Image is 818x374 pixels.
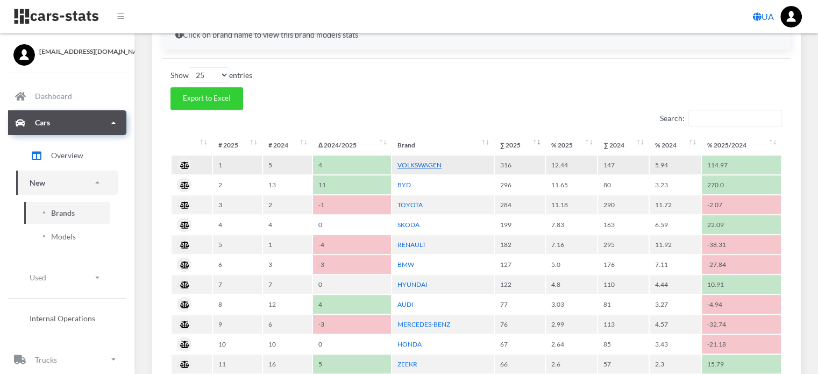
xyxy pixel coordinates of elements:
td: 176 [598,255,648,274]
td: -27.84 [702,255,781,274]
td: 147 [598,156,648,174]
td: 12.44 [546,156,597,174]
td: 2.99 [546,315,597,334]
td: 163 [598,215,648,234]
td: 2.64 [546,335,597,354]
td: 10 [213,335,262,354]
td: 4 [313,295,391,314]
td: 3 [263,255,312,274]
th: ∑&nbsp;2025: activate to sort column ascending [495,136,545,154]
td: 127 [495,255,545,274]
a: HONDA [397,340,422,348]
td: 66 [495,355,545,373]
td: 57 [598,355,648,373]
a: RENAULT [397,241,426,249]
td: 11.92 [650,235,701,254]
td: 67 [495,335,545,354]
td: 3.43 [650,335,701,354]
td: 5 [263,156,312,174]
td: 5 [313,355,391,373]
span: Models [51,231,76,242]
th: %&nbsp;2025: activate to sort column ascending [546,136,597,154]
span: [EMAIL_ADDRESS][DOMAIN_NAME] [39,47,121,57]
td: 15.79 [702,355,781,373]
p: Trucks [35,353,57,366]
p: Cars [35,116,50,129]
td: 6.59 [650,215,701,234]
label: Show entries [170,67,252,83]
span: Overview [51,150,83,161]
td: 4 [213,215,262,234]
a: Trucks [8,347,126,372]
a: Cars [8,110,126,135]
td: 2 [213,175,262,194]
td: 2.3 [650,355,701,373]
td: 199 [495,215,545,234]
td: 7 [213,275,262,294]
td: 7.16 [546,235,597,254]
td: 5.94 [650,156,701,174]
td: -38.31 [702,235,781,254]
td: 10 [263,335,312,354]
td: 4.57 [650,315,701,334]
td: -3 [313,315,391,334]
td: -21.18 [702,335,781,354]
td: 3.23 [650,175,701,194]
td: 5.0 [546,255,597,274]
a: New [16,171,118,195]
td: 270.0 [702,175,781,194]
td: -1 [313,195,391,214]
td: 4 [263,215,312,234]
a: BMW [397,260,414,269]
td: 3.03 [546,295,597,314]
p: Dashboard [35,89,72,103]
td: 6 [263,315,312,334]
td: -4 [313,235,391,254]
td: 284 [495,195,545,214]
select: Showentries [189,67,229,83]
td: 13 [263,175,312,194]
td: 0 [313,215,391,234]
td: 7.83 [546,215,597,234]
td: 0 [313,275,391,294]
a: AUDI [397,300,414,308]
td: 11 [213,355,262,373]
td: 114.97 [702,156,781,174]
td: 22.09 [702,215,781,234]
td: 77 [495,295,545,314]
td: 0 [313,335,391,354]
td: 5 [213,235,262,254]
td: 11.65 [546,175,597,194]
td: 182 [495,235,545,254]
img: ... [780,6,802,27]
span: Internal Operations [30,313,95,324]
a: SKODA [397,221,419,229]
p: Used [30,271,46,284]
td: 11.18 [546,195,597,214]
th: #&nbsp;2024: activate to sort column ascending [263,136,312,154]
td: -2.07 [702,195,781,214]
a: Overview [16,142,118,169]
td: 4.8 [546,275,597,294]
img: navbar brand [13,8,99,25]
a: HYUNDAI [397,280,428,288]
label: Search: [660,110,782,126]
th: Δ&nbsp;2024/2025: activate to sort column ascending [313,136,391,154]
td: 3.27 [650,295,701,314]
a: ZEEKR [397,360,417,368]
td: 290 [598,195,648,214]
span: Brands [51,207,75,218]
td: 110 [598,275,648,294]
a: [EMAIL_ADDRESS][DOMAIN_NAME] [13,44,121,57]
a: MERCEDES-BENZ [397,320,450,328]
a: UA [749,6,778,27]
td: 12 [263,295,312,314]
td: 4.44 [650,275,701,294]
td: 11.72 [650,195,701,214]
td: 2 [263,195,312,214]
th: #&nbsp;2025: activate to sort column ascending [213,136,262,154]
input: Search: [688,110,782,126]
td: 6 [213,255,262,274]
p: New [30,176,45,189]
